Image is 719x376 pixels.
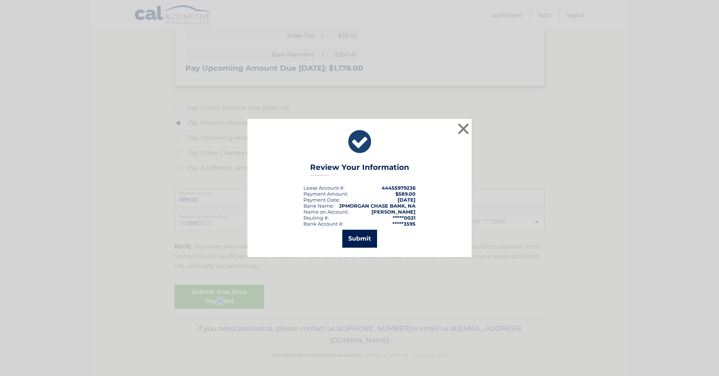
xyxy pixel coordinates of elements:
[303,185,345,191] div: Lease Account #:
[303,197,339,203] span: Payment Date
[371,209,416,215] strong: [PERSON_NAME]
[382,185,416,191] strong: 44455979236
[339,203,416,209] strong: JPMORGAN CHASE BANK, NA
[310,163,409,176] h3: Review Your Information
[303,221,343,227] div: Bank Account #:
[303,209,349,215] div: Name on Account:
[303,197,340,203] div: :
[303,203,334,209] div: Bank Name:
[303,191,348,197] div: Payment Amount:
[303,215,329,221] div: Routing #:
[395,191,416,197] span: $589.00
[456,121,471,136] button: ×
[398,197,416,203] span: [DATE]
[342,230,377,248] button: Submit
